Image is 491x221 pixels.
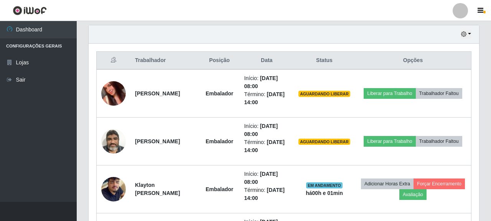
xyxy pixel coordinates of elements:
button: Avaliação [399,189,427,200]
img: 1752843013867.jpeg [101,167,126,211]
button: Liberar para Trabalho [364,88,415,99]
strong: Embalador [206,138,233,144]
th: Posição [199,52,240,70]
th: Data [239,52,294,70]
span: EM ANDAMENTO [306,182,343,188]
strong: Klayton [PERSON_NAME] [135,182,180,196]
img: 1757949495626.jpeg [101,72,126,115]
li: Início: [244,170,289,186]
img: 1625107347864.jpeg [101,125,126,157]
strong: Embalador [206,90,233,97]
span: AGUARDANDO LIBERAR [298,139,350,145]
strong: [PERSON_NAME] [135,138,180,144]
li: Término: [244,90,289,106]
button: Trabalhador Faltou [416,136,462,147]
th: Status [294,52,355,70]
strong: há 00 h e 01 min [306,190,343,196]
time: [DATE] 08:00 [244,75,278,89]
button: Forçar Encerramento [414,178,465,189]
button: Trabalhador Faltou [416,88,462,99]
th: Trabalhador [130,52,199,70]
time: [DATE] 08:00 [244,171,278,185]
li: Término: [244,138,289,154]
span: AGUARDANDO LIBERAR [298,91,350,97]
strong: Embalador [206,186,233,192]
strong: [PERSON_NAME] [135,90,180,97]
button: Adicionar Horas Extra [361,178,414,189]
time: [DATE] 08:00 [244,123,278,137]
button: Liberar para Trabalho [364,136,415,147]
img: CoreUI Logo [13,6,47,15]
li: Término: [244,186,289,202]
th: Opções [355,52,471,70]
li: Início: [244,74,289,90]
li: Início: [244,122,289,138]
